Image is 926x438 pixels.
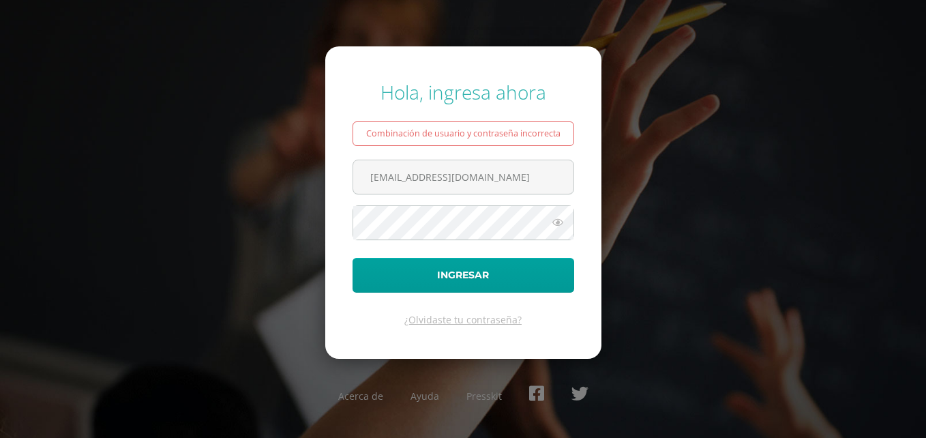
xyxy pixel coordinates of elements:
div: Hola, ingresa ahora [353,79,574,105]
a: Presskit [466,390,502,403]
a: Ayuda [410,390,439,403]
a: ¿Olvidaste tu contraseña? [404,313,522,326]
button: Ingresar [353,258,574,293]
div: Combinación de usuario y contraseña incorrecta [353,121,574,146]
a: Acerca de [338,390,383,403]
input: Correo electrónico o usuario [353,160,573,194]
